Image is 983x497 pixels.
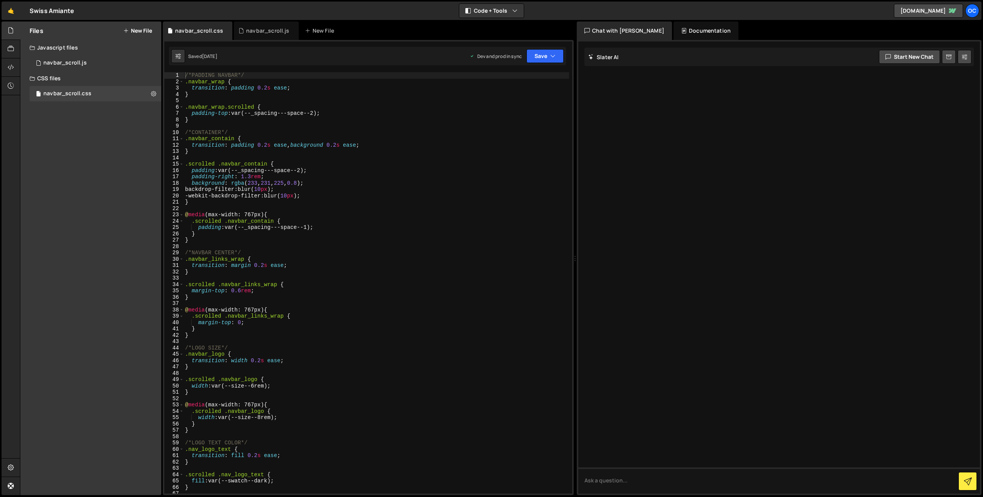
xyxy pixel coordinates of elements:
[20,40,161,55] div: Javascript files
[164,402,184,408] div: 53
[164,307,184,313] div: 38
[246,27,290,35] div: navbar_scroll.js
[164,91,184,98] div: 4
[164,224,184,231] div: 25
[164,193,184,199] div: 20
[459,4,524,18] button: Code + Tools
[879,50,940,64] button: Start new chat
[164,275,184,282] div: 33
[164,459,184,466] div: 62
[164,313,184,320] div: 39
[577,22,672,40] div: Chat with [PERSON_NAME]
[164,452,184,459] div: 61
[965,4,979,18] a: OC
[164,186,184,193] div: 19
[164,351,184,358] div: 45
[164,370,184,377] div: 48
[164,364,184,370] div: 47
[164,484,184,491] div: 66
[164,383,184,389] div: 50
[164,490,184,497] div: 67
[164,465,184,472] div: 63
[188,53,217,60] div: Saved
[164,167,184,174] div: 16
[164,250,184,256] div: 29
[526,49,564,63] button: Save
[164,389,184,396] div: 51
[30,27,43,35] h2: Files
[164,326,184,332] div: 41
[164,269,184,275] div: 32
[175,27,223,35] div: navbar_scroll.css
[164,414,184,421] div: 55
[164,231,184,237] div: 26
[164,110,184,117] div: 7
[164,117,184,123] div: 8
[164,332,184,339] div: 42
[164,199,184,205] div: 21
[164,376,184,383] div: 49
[164,472,184,478] div: 64
[30,86,161,101] div: 15040/39250.css
[674,22,738,40] div: Documentation
[30,6,74,15] div: Swiss Amiante
[2,2,20,20] a: 🤙
[164,478,184,484] div: 65
[43,60,87,66] div: navbar_scroll.js
[164,72,184,79] div: 1
[164,237,184,244] div: 27
[164,212,184,218] div: 23
[164,427,184,434] div: 57
[164,174,184,180] div: 17
[164,440,184,446] div: 59
[164,282,184,288] div: 34
[470,53,522,60] div: Dev and prod in sync
[43,90,91,97] div: navbar_scroll.css
[164,300,184,307] div: 37
[164,256,184,263] div: 30
[164,421,184,427] div: 56
[164,98,184,104] div: 5
[164,320,184,326] div: 40
[164,129,184,136] div: 10
[894,4,963,18] a: [DOMAIN_NAME]
[164,434,184,440] div: 58
[164,104,184,111] div: 6
[20,71,161,86] div: CSS files
[164,244,184,250] div: 28
[164,218,184,225] div: 24
[30,55,161,71] div: 15040/39249.js
[164,136,184,142] div: 11
[164,180,184,187] div: 18
[164,338,184,345] div: 43
[164,294,184,301] div: 36
[164,155,184,161] div: 14
[164,148,184,155] div: 13
[164,446,184,453] div: 60
[164,123,184,129] div: 9
[123,28,152,34] button: New File
[164,408,184,415] div: 54
[164,288,184,294] div: 35
[588,53,619,61] h2: Slater AI
[164,205,184,212] div: 22
[164,396,184,402] div: 52
[164,345,184,351] div: 44
[164,161,184,167] div: 15
[164,79,184,85] div: 2
[164,142,184,149] div: 12
[164,358,184,364] div: 46
[305,27,337,35] div: New File
[164,85,184,91] div: 3
[202,53,217,60] div: [DATE]
[164,262,184,269] div: 31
